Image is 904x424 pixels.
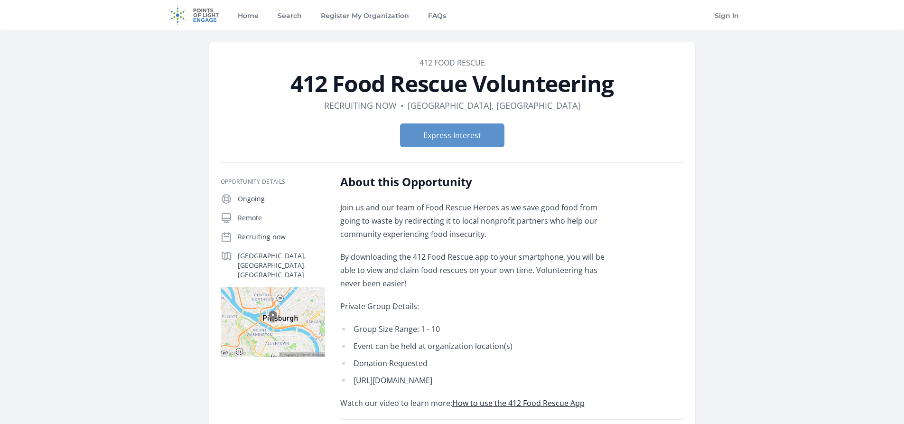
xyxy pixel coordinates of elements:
[238,232,325,242] p: Recruiting now
[238,213,325,223] p: Remote
[340,322,618,336] li: Group Size Range: 1 - 10
[221,72,684,95] h1: 412 Food Rescue Volunteering
[340,357,618,370] li: Donation Requested
[221,178,325,186] h3: Opportunity Details
[401,99,404,112] div: •
[340,339,618,353] li: Event can be held at organization location(s)
[238,251,325,280] p: [GEOGRAPHIC_DATA], [GEOGRAPHIC_DATA], [GEOGRAPHIC_DATA]
[340,396,618,410] p: Watch our video to learn more:
[340,174,618,189] h2: About this Opportunity
[419,57,485,68] a: 412 FOOD RESCUE
[238,194,325,204] p: Ongoing
[340,250,618,290] p: By downloading the 412 Food Rescue app to your smartphone, you will be able to view and claim foo...
[400,123,504,147] button: Express Interest
[408,99,580,112] dd: [GEOGRAPHIC_DATA], [GEOGRAPHIC_DATA]
[452,398,585,408] a: How to use the 412 Food Rescue App
[340,300,618,313] p: Private Group Details:
[324,99,397,112] dd: Recruiting now
[221,287,325,357] img: Map
[340,374,618,387] li: [URL][DOMAIN_NAME]
[340,201,618,241] p: Join us and our team of Food Rescue Heroes as we save good food from going to waste by redirectin...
